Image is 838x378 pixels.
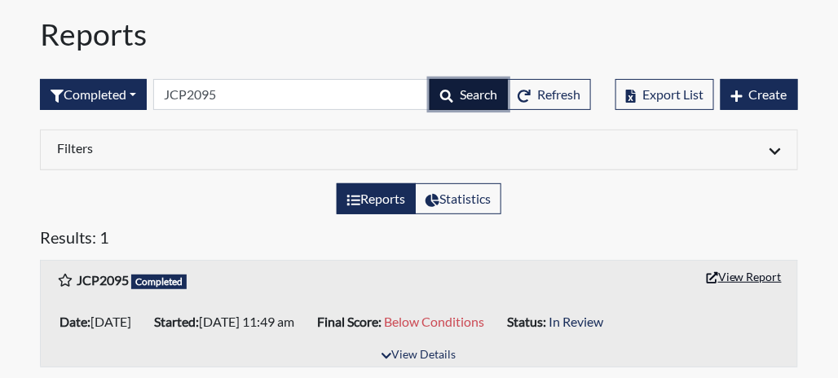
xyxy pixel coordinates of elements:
[537,86,580,102] span: Refresh
[40,79,147,110] div: Filter by interview status
[40,16,798,53] h1: Reports
[460,86,497,102] span: Search
[615,79,714,110] button: Export List
[374,345,463,367] button: View Details
[131,275,187,289] span: Completed
[153,79,430,110] input: Search by Registration ID, Interview Number, or Investigation Name.
[77,272,129,288] b: JCP2095
[699,264,789,289] button: View Report
[154,314,199,329] b: Started:
[507,314,546,329] b: Status:
[384,314,484,329] span: Below Conditions
[642,86,703,102] span: Export List
[57,140,407,156] h6: Filters
[53,309,148,335] li: [DATE]
[415,183,501,214] label: View statistics about completed interviews
[148,309,311,335] li: [DATE] 11:49 am
[430,79,508,110] button: Search
[749,86,787,102] span: Create
[507,79,591,110] button: Refresh
[40,79,147,110] button: Completed
[45,140,793,160] div: Click to expand/collapse filters
[317,314,382,329] b: Final Score:
[721,79,798,110] button: Create
[60,314,90,329] b: Date:
[337,183,416,214] label: View the list of reports
[549,314,603,329] span: In Review
[40,227,798,253] h5: Results: 1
